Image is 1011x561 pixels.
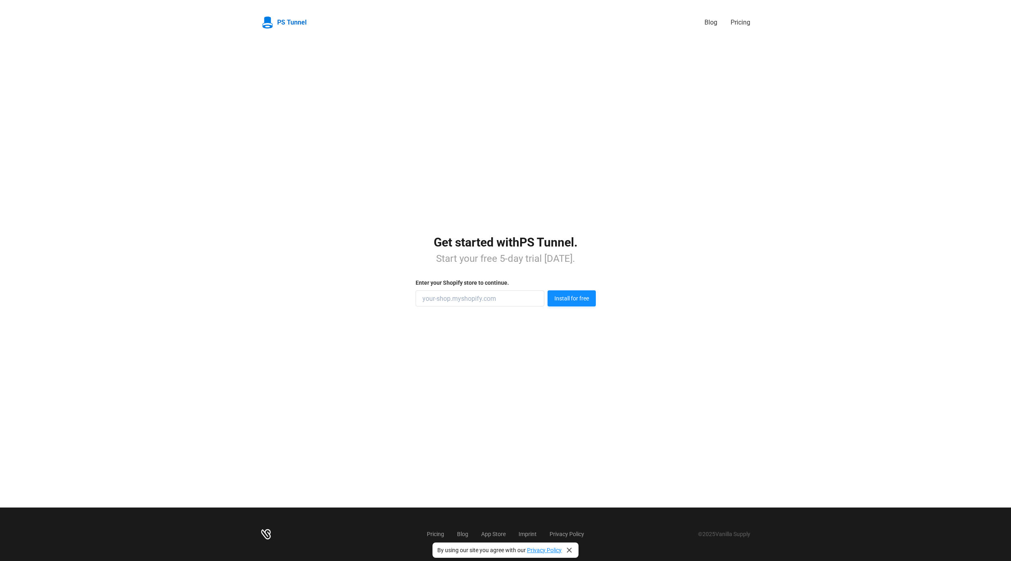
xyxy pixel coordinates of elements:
a: Imprint [519,531,537,537]
span: PS Tunnel [277,18,307,27]
a: ©2025Vanilla Supply [591,530,750,538]
div: By using our site you agree with our [437,546,562,555]
a: Pricing [427,531,444,537]
span: PS Tunnel [519,235,574,249]
h1: Get started with . [434,233,578,251]
div: Start your free 5-day trial [DATE]. [436,251,575,266]
a: Privacy Policy [527,547,562,553]
a: App Store [481,531,506,537]
button: Install for free [548,290,596,306]
a: Privacy Policy [550,531,584,537]
a: Blog [457,531,468,537]
input: your-shop.myshopify.com [416,290,544,306]
div: Enter your Shopify store to continue. [416,279,596,287]
a: Blog [704,18,724,27]
a: Pricing [731,18,750,27]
